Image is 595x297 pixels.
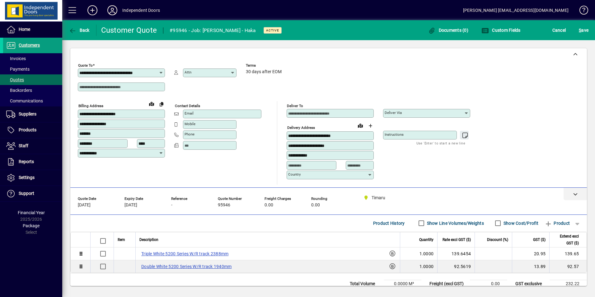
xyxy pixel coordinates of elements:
span: Suppliers [19,111,36,116]
span: Communications [6,98,43,103]
label: Triple White 5200 Series W/R track 2388mm [139,250,230,257]
span: 0.00 [265,203,273,208]
span: Active [266,28,279,32]
span: Rate excl GST ($) [443,236,471,243]
td: 0.00 [470,280,507,287]
button: Cancel [551,25,568,36]
mat-label: Deliver To [287,104,303,108]
span: Home [19,27,30,32]
span: [DATE] [124,203,137,208]
label: Double White 5200 Series W/R track 1940mm [139,263,233,270]
span: Financial Year [18,210,45,215]
span: - [171,203,172,208]
mat-label: Instructions [385,132,404,137]
a: Communications [3,96,62,106]
span: [DATE] [78,203,91,208]
button: Product [541,218,573,229]
button: Choose address [365,121,375,131]
td: 232.22 [550,280,587,287]
td: 139.65 [549,247,587,260]
button: Documents (0) [426,25,470,36]
span: Products [19,127,36,132]
a: Payments [3,64,62,74]
button: Product History [371,218,407,229]
span: Discount (%) [487,236,508,243]
div: #95946 - Job: [PERSON_NAME] - Haka [170,26,256,35]
button: Back [67,25,91,36]
button: Add [82,5,102,16]
span: Description [139,236,158,243]
span: ave [579,25,588,35]
a: Staff [3,138,62,154]
span: Terms [246,64,283,68]
td: 20.95 [512,247,549,260]
a: Suppliers [3,106,62,122]
span: Package [23,223,40,228]
td: GST exclusive [512,280,550,287]
td: 92.57 [549,260,587,273]
span: 1.0000 [419,251,434,257]
label: Show Cost/Profit [502,220,538,226]
span: Payments [6,67,30,72]
mat-label: Email [185,111,194,115]
a: View on map [355,120,365,130]
a: Reports [3,154,62,170]
a: Quotes [3,74,62,85]
span: Extend excl GST ($) [553,233,579,247]
button: Custom Fields [480,25,522,36]
span: Product History [373,218,405,228]
div: Customer Quote [101,25,157,35]
span: Item [118,236,125,243]
td: 13.89 [512,260,549,273]
a: Settings [3,170,62,186]
button: Profile [102,5,122,16]
a: Backorders [3,85,62,96]
a: View on map [147,99,157,109]
span: Customers [19,43,40,48]
span: S [579,28,581,33]
span: Invoices [6,56,26,61]
mat-label: Country [288,172,301,177]
mat-label: Deliver via [385,111,402,115]
span: Quotes [6,77,24,82]
td: Total Volume [347,280,384,287]
a: Invoices [3,53,62,64]
span: 0.00 [311,203,320,208]
div: Independent Doors [122,5,160,15]
div: 139.6454 [441,251,471,257]
span: Quantity [419,236,433,243]
button: Copy to Delivery address [157,99,166,109]
td: Freight (excl GST) [426,280,470,287]
span: GST ($) [533,236,546,243]
span: Back [69,28,90,33]
span: 95946 [218,203,230,208]
span: Cancel [552,25,566,35]
span: Reports [19,159,34,164]
span: Custom Fields [481,28,521,33]
a: Products [3,122,62,138]
span: Staff [19,143,28,148]
a: Home [3,22,62,37]
span: 1.0000 [419,263,434,270]
span: Support [19,191,34,196]
span: 30 days after EOM [246,69,282,74]
a: Support [3,186,62,201]
span: Backorders [6,88,32,93]
label: Show Line Volumes/Weights [426,220,484,226]
span: Documents (0) [428,28,468,33]
span: Settings [19,175,35,180]
mat-label: Quote To [78,63,93,68]
div: [PERSON_NAME] [EMAIL_ADDRESS][DOMAIN_NAME] [463,5,569,15]
td: 0.0000 M³ [384,280,421,287]
mat-hint: Use 'Enter' to start a new line [416,139,465,147]
mat-label: Attn [185,70,191,74]
div: 92.5619 [441,263,471,270]
app-page-header-button: Back [62,25,96,36]
button: Save [577,25,590,36]
span: Product [545,218,570,228]
a: Knowledge Base [575,1,587,21]
mat-label: Phone [185,132,194,136]
mat-label: Mobile [185,122,195,126]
